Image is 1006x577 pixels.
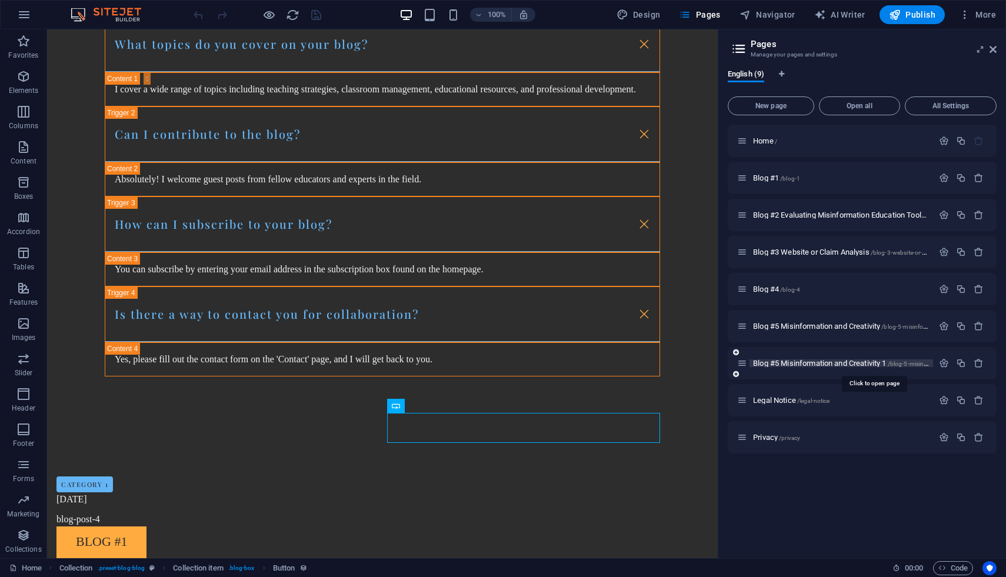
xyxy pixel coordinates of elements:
[470,8,512,22] button: 100%
[974,247,984,257] div: Remove
[98,561,145,575] span: . preset-blog-blog
[905,96,997,115] button: All Settings
[753,285,800,293] span: Click to open page
[11,156,36,166] p: Content
[674,5,725,24] button: Pages
[13,474,34,483] p: Forms
[749,396,933,404] div: Legal Notice/legal-notice
[286,8,299,22] i: Reload page
[749,285,933,293] div: Blog #4/blog-4
[753,322,981,331] span: Click to open page
[959,9,996,21] span: More
[871,249,960,256] span: /blog-3-website-or-claim-analysis
[974,321,984,331] div: Remove
[9,561,42,575] a: Click to cancel selection. Double-click to open Pages
[974,358,984,368] div: Remove
[8,51,38,60] p: Favorites
[753,174,800,182] span: Click to open page
[9,121,38,131] p: Columns
[939,432,949,442] div: Settings
[939,321,949,331] div: Settings
[149,565,155,571] i: This element is a customizable preset
[739,9,795,21] span: Navigator
[905,561,923,575] span: 00 00
[7,227,40,236] p: Accordion
[228,561,255,575] span: . blog-box
[262,8,276,22] button: Click here to leave preview mode and continue editing
[880,5,945,24] button: Publish
[881,323,981,330] span: /blog-5-misinformation-and-creativity
[749,211,933,219] div: Blog #2 Evaluating Misinformation Education Tools/blog-2-evaluating-misinformation-education-tools
[735,5,800,24] button: Navigator
[780,286,800,293] span: /blog-4
[751,49,973,60] h3: Manage your pages and settings
[749,174,933,182] div: Blog #1/blog-1
[13,439,34,448] p: Footer
[733,102,809,109] span: New page
[14,192,34,201] p: Boxes
[779,435,800,441] span: /privacy
[9,86,39,95] p: Elements
[939,284,949,294] div: Settings
[753,359,992,368] span: Blog #5 Misinformation and Creativity 1
[913,563,915,572] span: :
[974,432,984,442] div: Remove
[751,39,997,49] h2: Pages
[956,210,966,220] div: Duplicate
[892,561,924,575] h6: Session time
[939,358,949,368] div: Settings
[12,333,36,342] p: Images
[933,561,973,575] button: Code
[974,136,984,146] div: The startpage cannot be deleted
[9,298,38,307] p: Features
[68,8,156,22] img: Editor Logo
[956,432,966,442] div: Duplicate
[814,9,865,21] span: AI Writer
[518,9,529,20] i: On resize automatically adjust zoom level to fit chosen device.
[939,395,949,405] div: Settings
[974,284,984,294] div: Remove
[889,9,935,21] span: Publish
[956,358,966,368] div: Duplicate
[982,561,997,575] button: Usercentrics
[954,5,1001,24] button: More
[749,359,933,367] div: Blog #5 Misinformation and Creativity 1/blog-5-misinformation-and-creativity-1
[728,96,814,115] button: New page
[173,561,223,575] span: Click to select. Double-click to edit
[273,561,295,575] span: Click to select. Double-click to edit
[12,403,35,413] p: Header
[299,564,307,572] i: This element can be bound to a collection field
[956,284,966,294] div: Duplicate
[617,9,661,21] span: Design
[910,102,991,109] span: All Settings
[938,561,968,575] span: Code
[753,136,777,145] span: Click to open page
[939,210,949,220] div: Settings
[956,395,966,405] div: Duplicate
[59,561,93,575] span: Click to select. Double-click to edit
[888,361,992,367] span: /blog-5-misinformation-and-creativity-1
[749,433,933,441] div: Privacy/privacy
[939,136,949,146] div: Settings
[974,173,984,183] div: Remove
[15,368,33,378] p: Slider
[753,433,800,442] span: Click to open page
[728,69,997,92] div: Language Tabs
[749,322,933,330] div: Blog #5 Misinformation and Creativity/blog-5-misinformation-and-creativity
[956,321,966,331] div: Duplicate
[956,173,966,183] div: Duplicate
[679,9,720,21] span: Pages
[612,5,665,24] div: Design (Ctrl+Alt+Y)
[753,248,959,256] span: Click to open page
[819,96,900,115] button: Open all
[939,247,949,257] div: Settings
[285,8,299,22] button: reload
[612,5,665,24] button: Design
[824,102,895,109] span: Open all
[728,67,764,84] span: English (9)
[749,137,933,145] div: Home/
[956,247,966,257] div: Duplicate
[7,509,39,519] p: Marketing
[810,5,870,24] button: AI Writer
[59,561,308,575] nav: breadcrumb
